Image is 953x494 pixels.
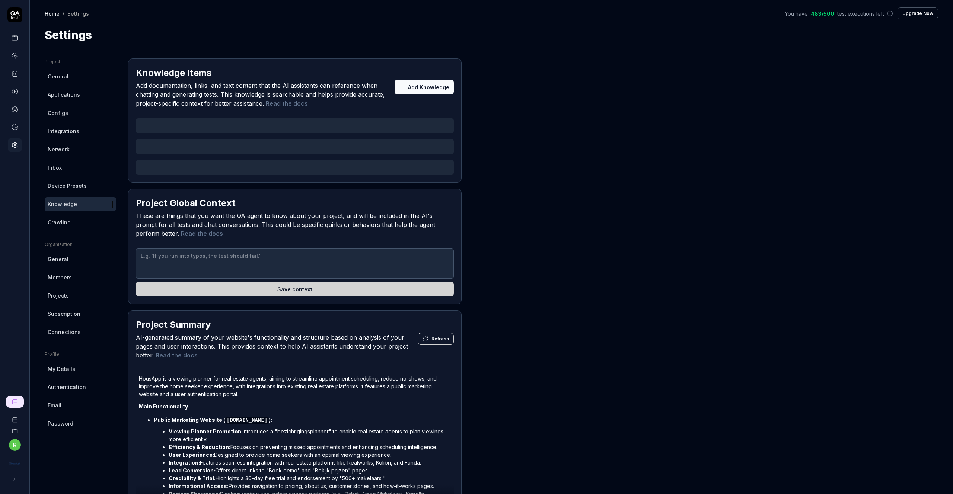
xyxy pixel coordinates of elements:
[3,423,26,434] a: Documentation
[45,351,116,357] div: Profile
[48,73,68,80] span: General
[266,100,308,107] a: Read the docs
[6,396,24,408] a: New conversation
[169,475,216,481] strong: Credibility & Trial:
[811,10,834,17] span: 483 / 500
[48,91,80,99] span: Applications
[169,443,451,451] li: Focuses on preventing missed appointments and enhancing scheduling intelligence.
[48,292,69,299] span: Projects
[63,10,64,17] div: /
[136,81,395,108] span: Add documentation, links, and text content that the AI assistants can reference when chatting and...
[45,142,116,156] a: Network
[169,482,451,490] li: Provides navigation to pricing, about us, customer stories, and how-it-works pages.
[154,417,272,423] strong: Public Marketing Website ( ):
[48,109,68,117] span: Configs
[45,270,116,284] a: Members
[136,196,236,210] h2: Project Global Context
[45,380,116,394] a: Authentication
[48,383,86,391] span: Authentication
[45,58,116,65] div: Project
[45,124,116,138] a: Integrations
[45,307,116,321] a: Subscription
[136,333,418,360] span: AI-generated summary of your website's functionality and structure based on analysis of your page...
[169,474,451,482] li: Highlights a 30-day free trial and endorsement by "500+ makelaars."
[48,255,68,263] span: General
[136,318,211,331] h2: Project Summary
[139,375,451,398] p: HousApp is a viewing planner for real estate agents, aiming to streamline appointment scheduling,...
[139,402,451,410] h3: Main Functionality
[169,444,230,450] strong: Efficiency & Reduction:
[48,365,75,373] span: My Details
[169,427,451,443] li: Introduces a "bezichtigingsplanner" to enable real estate agents to plan viewings more efficiently.
[45,88,116,102] a: Applications
[136,282,454,296] button: Save context
[48,164,62,171] span: Inbox
[45,325,116,339] a: Connections
[225,417,269,424] code: [DOMAIN_NAME]
[48,127,79,135] span: Integrations
[45,70,116,83] a: General
[45,252,116,266] a: General
[169,452,214,458] strong: User Experience:
[785,10,808,17] span: You have
[431,336,449,342] span: Refresh
[169,483,229,489] strong: Informational Access:
[156,352,198,359] a: Read the docs
[48,328,81,336] span: Connections
[395,80,454,94] button: Add Knowledge
[48,218,71,226] span: Crawling
[45,417,116,430] span: Password
[45,197,116,211] a: Knowledge
[9,439,21,451] button: r
[48,273,72,281] span: Members
[898,7,938,19] button: Upgrade Now
[3,451,26,472] button: HousApp Logo
[45,289,116,302] a: Projects
[169,467,215,474] strong: Lead Conversion:
[67,10,89,17] div: Settings
[45,106,116,120] a: Configs
[169,459,200,466] strong: Integration:
[48,182,87,190] span: Device Presets
[45,362,116,376] a: My Details
[45,398,116,412] a: Email
[136,211,454,238] span: These are things that you want the QA agent to know about your project, and will be included in t...
[837,10,884,17] span: test executions left
[169,428,243,434] strong: Viewing Planner Promotion:
[169,451,451,459] li: Designed to provide home seekers with an optimal viewing experience.
[45,241,116,248] div: Organization
[169,459,451,466] li: Features seamless integration with real estate platforms like Realworks, Kolibri, and Funda.
[181,230,223,237] a: Read the docs
[45,27,92,44] h1: Settings
[418,333,454,345] button: Refresh
[3,411,26,423] a: Book a call with us
[136,66,211,80] h2: Knowledge Items
[48,145,70,153] span: Network
[45,179,116,193] a: Device Presets
[45,215,116,229] a: Crawling
[48,200,77,208] span: Knowledge
[45,161,116,174] a: Inbox
[48,310,80,318] span: Subscription
[48,401,61,409] span: Email
[8,457,22,470] img: HousApp Logo
[169,466,451,474] li: Offers direct links to "Boek demo" and "Bekijk prijzen" pages.
[45,10,60,17] a: Home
